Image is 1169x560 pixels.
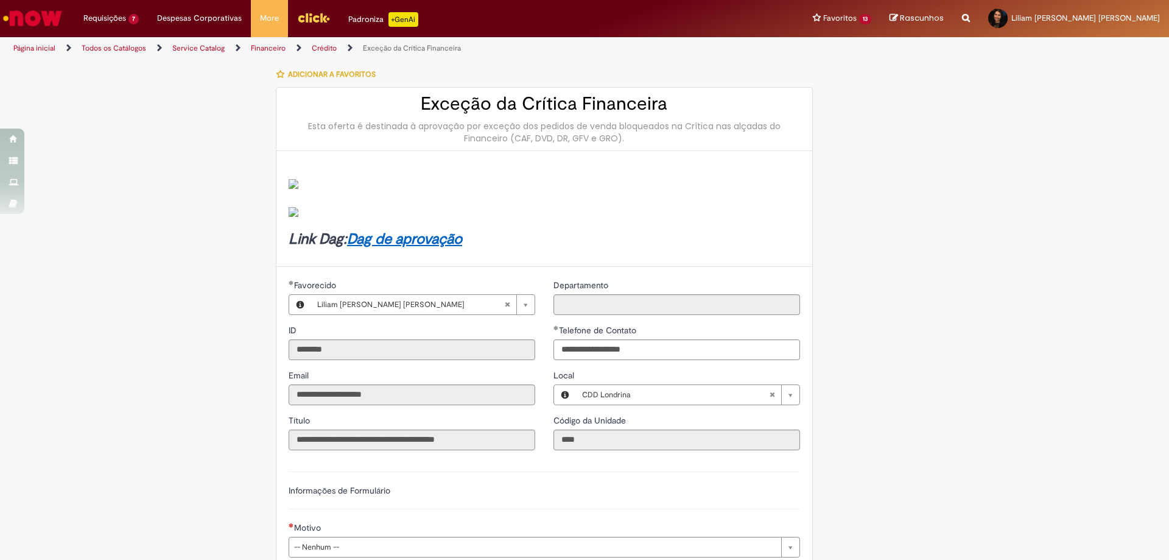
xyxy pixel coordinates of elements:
a: Página inicial [13,43,55,53]
a: Todos os Catálogos [82,43,146,53]
a: Liliam [PERSON_NAME] [PERSON_NAME]Limpar campo Favorecido [311,295,535,314]
label: Somente leitura - Departamento [553,279,611,291]
span: Local [553,370,577,381]
abbr: Limpar campo Favorecido [498,295,516,314]
span: Somente leitura - Código da Unidade [553,415,628,426]
span: Requisições [83,12,126,24]
ul: Trilhas de página [9,37,770,60]
a: CDD LondrinaLimpar campo Local [576,385,799,405]
strong: Link Dag: [289,230,462,249]
input: Departamento [553,294,800,315]
span: Liliam [PERSON_NAME] [PERSON_NAME] [1011,13,1160,23]
span: Necessários [289,523,294,528]
span: -- Nenhum -- [294,537,775,557]
span: Obrigatório Preenchido [553,325,559,330]
span: 7 [128,14,139,24]
label: Somente leitura - ID [289,324,299,336]
a: Dag de aprovação [347,230,462,249]
button: Local, Visualizar este registro CDD Londrina [554,385,576,405]
input: ID [289,339,535,360]
button: Favorecido, Visualizar este registro Liliam Karla Kupfer Jose [289,295,311,314]
span: Despesas Corporativas [157,12,242,24]
div: Esta oferta é destinada à aprovação por exceção dos pedidos de venda bloqueados na Crítica nas al... [289,120,800,144]
label: Somente leitura - Email [289,369,311,381]
span: Liliam [PERSON_NAME] [PERSON_NAME] [317,295,504,314]
span: More [260,12,279,24]
span: Motivo [294,522,323,533]
p: +GenAi [388,12,418,27]
img: ServiceNow [1,6,64,30]
h2: Exceção da Crítica Financeira [289,94,800,114]
img: click_logo_yellow_360x200.png [297,9,330,27]
span: Adicionar a Favoritos [288,69,376,79]
label: Somente leitura - Título [289,414,312,427]
span: Somente leitura - Departamento [553,280,611,291]
span: Rascunhos [900,12,944,24]
input: Título [289,430,535,450]
button: Adicionar a Favoritos [276,62,382,87]
span: Somente leitura - Email [289,370,311,381]
input: Email [289,385,535,405]
label: Informações de Formulário [289,485,390,496]
span: Telefone de Contato [559,325,639,336]
span: Somente leitura - Título [289,415,312,426]
input: Código da Unidade [553,430,800,450]
label: Somente leitura - Código da Unidade [553,414,628,427]
img: sys_attachment.do [289,207,298,217]
a: Rascunhos [890,13,944,24]
a: Financeiro [251,43,286,53]
span: 13 [859,14,871,24]
input: Telefone de Contato [553,339,800,360]
div: Padroniza [348,12,418,27]
a: Crédito [312,43,337,53]
span: Favoritos [823,12,857,24]
abbr: Limpar campo Local [763,385,781,405]
span: Necessários - Favorecido [294,280,339,291]
img: sys_attachment.do [289,179,298,189]
span: CDD Londrina [582,385,769,405]
span: Obrigatório Preenchido [289,280,294,285]
a: Exceção da Crítica Financeira [363,43,461,53]
span: Somente leitura - ID [289,325,299,336]
a: Service Catalog [172,43,225,53]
